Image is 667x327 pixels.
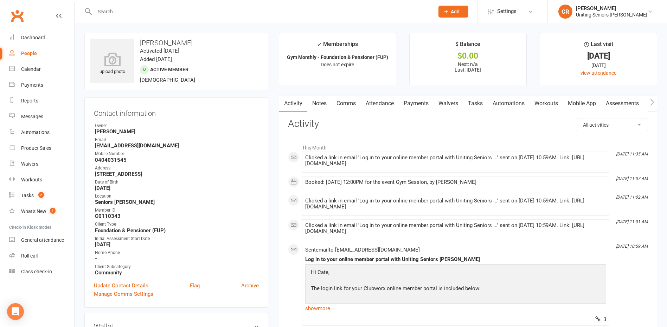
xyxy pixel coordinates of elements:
div: CR [558,5,572,19]
strong: [PERSON_NAME] [95,128,259,135]
a: People [9,46,74,61]
span: 1 [50,208,56,214]
div: Clicked a link in email 'Log in to your online member portal with Uniting Seniors ...' sent on [D... [305,222,606,234]
p: Hi Cate, [309,268,602,278]
a: Payments [399,95,434,112]
a: General attendance kiosk mode [9,232,74,248]
h3: Activity [288,119,648,129]
time: Activated [DATE] [140,48,179,54]
div: Email [95,136,259,143]
div: Client Type [95,221,259,228]
div: [DATE] [546,61,650,69]
a: Tasks 2 [9,188,74,203]
div: People [21,51,37,56]
div: Clicked a link in email 'Log in to your online member portal with Uniting Seniors ...' sent on [D... [305,198,606,210]
strong: Gym Monthly - Foundation & Pensioner (FUP) [287,54,388,60]
a: Comms [332,95,361,112]
div: Initial Assessment Start Date [95,235,259,242]
i: [DATE] 11:02 AM [616,195,648,200]
a: Reports [9,93,74,109]
a: What's New1 [9,203,74,219]
i: ✓ [317,41,321,48]
p: Next: n/a Last: [DATE] [416,61,520,73]
div: Tasks [21,193,34,198]
a: Messages [9,109,74,125]
a: Update Contact Details [94,281,148,290]
span: Active member [150,67,188,72]
time: Added [DATE] [140,56,172,62]
div: Member ID [95,207,259,214]
a: Automations [488,95,530,112]
div: General attendance [21,237,64,243]
p: The login link for your Clubworx online member portal is included below: [309,284,602,294]
a: Class kiosk mode [9,264,74,280]
a: Workouts [530,95,563,112]
a: Notes [307,95,332,112]
span: 3 [595,316,606,322]
div: Booked: [DATE] 12:00PM for the event Gym Session, by [PERSON_NAME] [305,179,606,185]
strong: C0110343 [95,213,259,219]
i: [DATE] 11:07 AM [616,176,648,181]
div: [PERSON_NAME] [576,5,647,12]
a: show more [305,303,606,313]
strong: [EMAIL_ADDRESS][DOMAIN_NAME] [95,142,259,149]
span: Settings [497,4,517,19]
a: Waivers [9,156,74,172]
a: Payments [9,77,74,93]
a: Assessments [601,95,644,112]
div: upload photo [90,52,134,75]
span: Add [451,9,460,14]
span: 2 [38,192,44,198]
div: Location [95,193,259,200]
div: Payments [21,82,43,88]
div: Open Intercom Messenger [7,303,24,320]
a: Dashboard [9,30,74,46]
a: Roll call [9,248,74,264]
div: What's New [21,208,46,214]
strong: Foundation & Pensioner (FUP) [95,227,259,234]
i: [DATE] 11:35 AM [616,152,648,156]
span: Does not expire [321,62,354,67]
a: Product Sales [9,140,74,156]
div: [DATE] [546,52,650,60]
input: Search... [92,7,429,16]
a: Mobile App [563,95,601,112]
a: Manage Comms Settings [94,290,153,298]
a: Flag [190,281,200,290]
div: Log in to your online member portal with Uniting Seniors [PERSON_NAME] [305,256,606,262]
span: Sent email to [EMAIL_ADDRESS][DOMAIN_NAME] [305,247,420,253]
div: Uniting Seniors [PERSON_NAME] [576,12,647,18]
div: Class check-in [21,269,52,274]
h3: Contact information [94,107,259,117]
a: Archive [241,281,259,290]
div: Calendar [21,66,41,72]
div: Messages [21,114,43,119]
div: Last visit [584,40,613,52]
div: Workouts [21,177,42,182]
a: Automations [9,125,74,140]
i: [DATE] 10:59 AM [616,244,648,249]
li: This Month [288,140,648,152]
a: Calendar [9,61,74,77]
div: Mobile Number [95,151,259,157]
div: Waivers [21,161,38,167]
div: Reports [21,98,38,104]
div: Home Phone [95,249,259,256]
div: Client Subcategory [95,263,259,270]
a: view attendance [581,70,616,76]
div: Date of Birth [95,179,259,186]
div: Owner [95,122,259,129]
a: Workouts [9,172,74,188]
h3: [PERSON_NAME] [90,39,262,47]
strong: [DATE] [95,241,259,248]
a: Attendance [361,95,399,112]
strong: 0404031545 [95,157,259,163]
span: [DEMOGRAPHIC_DATA] [140,77,195,83]
i: [DATE] 11:01 AM [616,219,648,224]
div: $0.00 [416,52,520,60]
div: Automations [21,129,50,135]
div: Memberships [317,40,358,53]
strong: Community [95,269,259,276]
div: Address [95,165,259,172]
div: $ Balance [455,40,480,52]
